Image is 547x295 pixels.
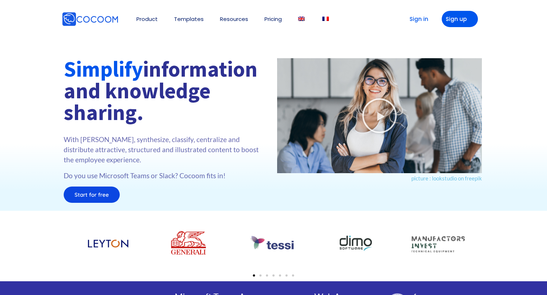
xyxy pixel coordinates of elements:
[298,17,305,21] img: English
[266,274,268,277] span: Go to slide 3
[272,274,275,277] span: Go to slide 4
[285,274,288,277] span: Go to slide 6
[220,16,248,22] a: Resources
[322,17,329,21] img: French
[64,134,270,165] p: With [PERSON_NAME], synthesize, classify, centralize and distribute attractive, structured and il...
[411,175,482,181] a: picture : lookstudio on freepik
[75,192,109,197] span: Start for free
[264,16,282,22] a: Pricing
[62,12,118,26] img: Cocoom
[398,11,434,27] a: Sign in
[292,274,294,277] span: Go to slide 7
[64,187,120,203] a: Start for free
[253,274,255,277] span: Go to slide 1
[64,58,270,123] h1: information and knowledge sharing.
[136,16,158,22] a: Product
[64,171,270,181] p: Do you use Microsoft Teams or Slack? Cocoom fits in!
[442,11,478,27] a: Sign up
[259,274,262,277] span: Go to slide 2
[174,16,204,22] a: Templates
[64,55,143,82] font: Simplify
[279,274,281,277] span: Go to slide 5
